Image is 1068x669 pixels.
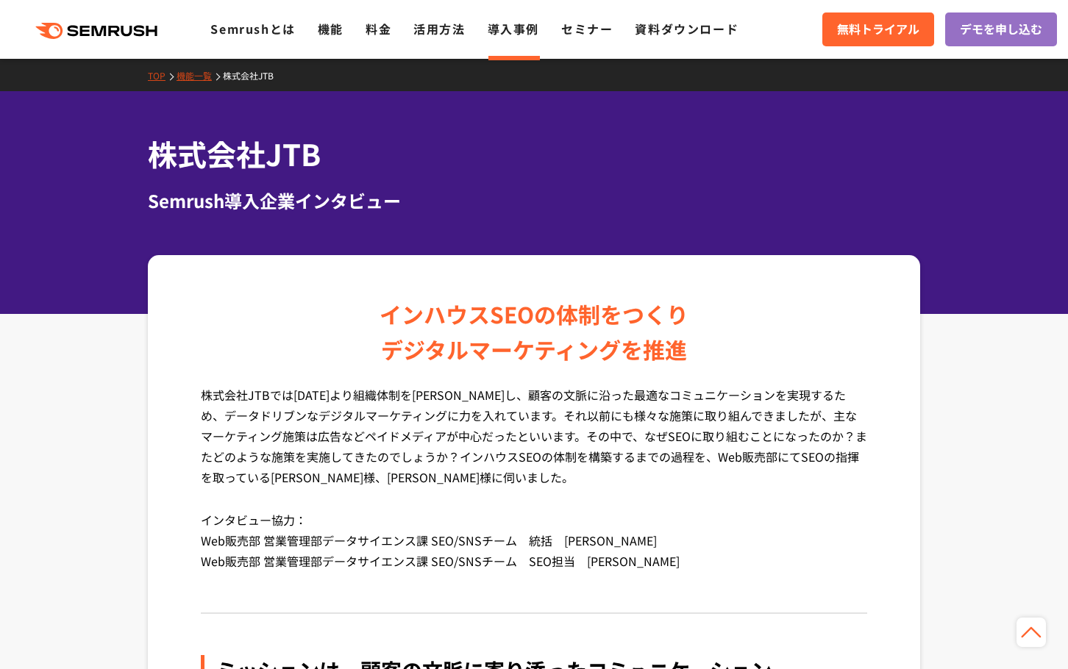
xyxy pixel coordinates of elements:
[148,187,920,214] div: Semrush導入企業インタビュー
[380,296,688,367] div: インハウスSEOの体制をつくり デジタルマーケティングを推進
[201,509,867,593] p: インタビュー協力： Web販売部 営業管理部データサイエンス課 SEO/SNSチーム 統括 [PERSON_NAME] Web販売部 営業管理部データサイエンス課 SEO/SNSチーム SEO担...
[822,12,934,46] a: 無料トライアル
[413,20,465,37] a: 活用方法
[837,20,919,39] span: 無料トライアル
[177,69,223,82] a: 機能一覧
[366,20,391,37] a: 料金
[960,20,1042,39] span: デモを申し込む
[318,20,343,37] a: 機能
[635,20,738,37] a: 資料ダウンロード
[148,69,177,82] a: TOP
[945,12,1057,46] a: デモを申し込む
[201,384,867,509] p: 株式会社JTBでは[DATE]より組織体制を[PERSON_NAME]し、顧客の文脈に沿った最適なコミュニケーションを実現するため、データドリブンなデジタルマーケティングに力を入れています。それ...
[223,69,285,82] a: 株式会社JTB
[148,132,920,176] h1: 株式会社JTB
[561,20,613,37] a: セミナー
[488,20,539,37] a: 導入事例
[210,20,295,37] a: Semrushとは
